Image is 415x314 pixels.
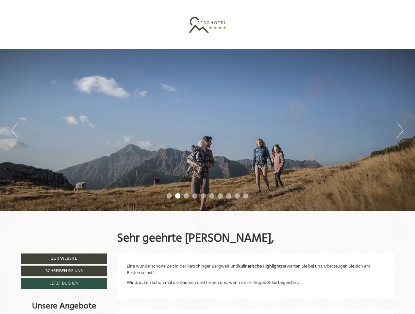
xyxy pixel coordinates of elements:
[21,266,107,276] a: Schreiben Sie uns
[127,263,384,276] p: Eine wunderschöne Zeit in der Ratschinger Bergwelt und erwarten Sie bei uns. Überzeugen Sie sich ...
[11,122,18,138] button: Previous
[117,233,274,246] h1: Sehr geehrte [PERSON_NAME],
[238,263,283,270] strong: kulinarische Highlights
[127,280,384,286] p: Wir drücken schon mal die Daumen und freuen uns, wenn unser Angebot Sie begeistert:
[21,278,107,289] a: Jetzt buchen
[21,300,107,312] div: Unsere Angebote
[397,122,404,138] button: Next
[21,253,107,264] a: Zur Website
